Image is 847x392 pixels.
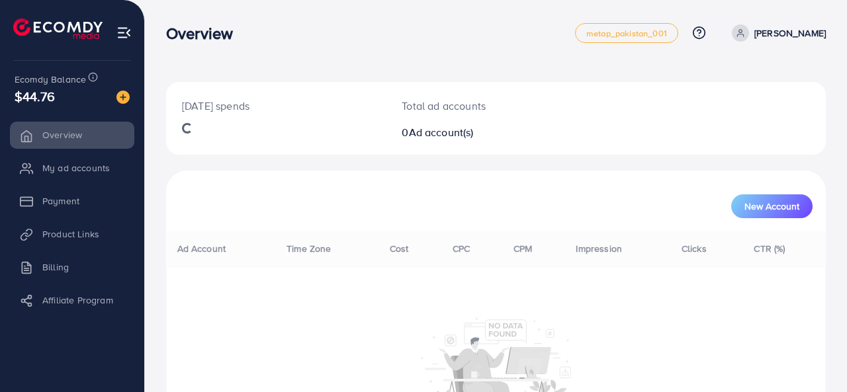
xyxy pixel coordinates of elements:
[402,98,535,114] p: Total ad accounts
[166,24,244,43] h3: Overview
[586,29,667,38] span: metap_pakistan_001
[116,91,130,104] img: image
[727,24,826,42] a: [PERSON_NAME]
[409,125,474,139] span: Ad account(s)
[13,19,103,39] img: logo
[744,202,799,211] span: New Account
[15,87,55,106] span: $44.76
[402,126,535,139] h2: 0
[731,194,813,218] button: New Account
[575,23,678,43] a: metap_pakistan_001
[15,73,86,86] span: Ecomdy Balance
[116,25,132,40] img: menu
[754,25,826,41] p: [PERSON_NAME]
[182,98,370,114] p: [DATE] spends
